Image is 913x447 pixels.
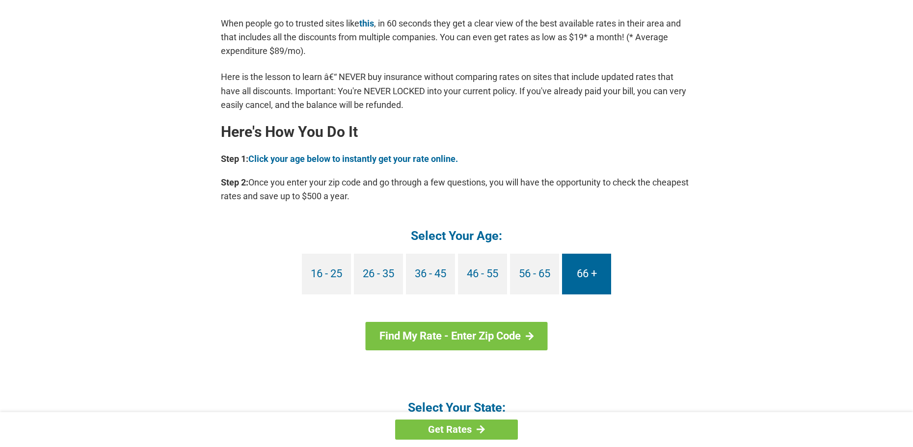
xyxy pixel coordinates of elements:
a: 66 + [562,254,611,294]
a: 36 - 45 [406,254,455,294]
h4: Select Your Age: [221,228,692,244]
a: 56 - 65 [510,254,559,294]
p: Once you enter your zip code and go through a few questions, you will have the opportunity to che... [221,176,692,203]
a: 46 - 55 [458,254,507,294]
a: Click your age below to instantly get your rate online. [248,154,458,164]
b: Step 2: [221,177,248,187]
b: Step 1: [221,154,248,164]
p: Here is the lesson to learn â€“ NEVER buy insurance without comparing rates on sites that include... [221,70,692,111]
h2: Here's How You Do It [221,124,692,140]
a: 26 - 35 [354,254,403,294]
h4: Select Your State: [221,399,692,416]
a: Get Rates [395,420,518,440]
p: When people go to trusted sites like , in 60 seconds they get a clear view of the best available ... [221,17,692,58]
a: 16 - 25 [302,254,351,294]
a: Find My Rate - Enter Zip Code [366,322,548,350]
a: this [359,18,374,28]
